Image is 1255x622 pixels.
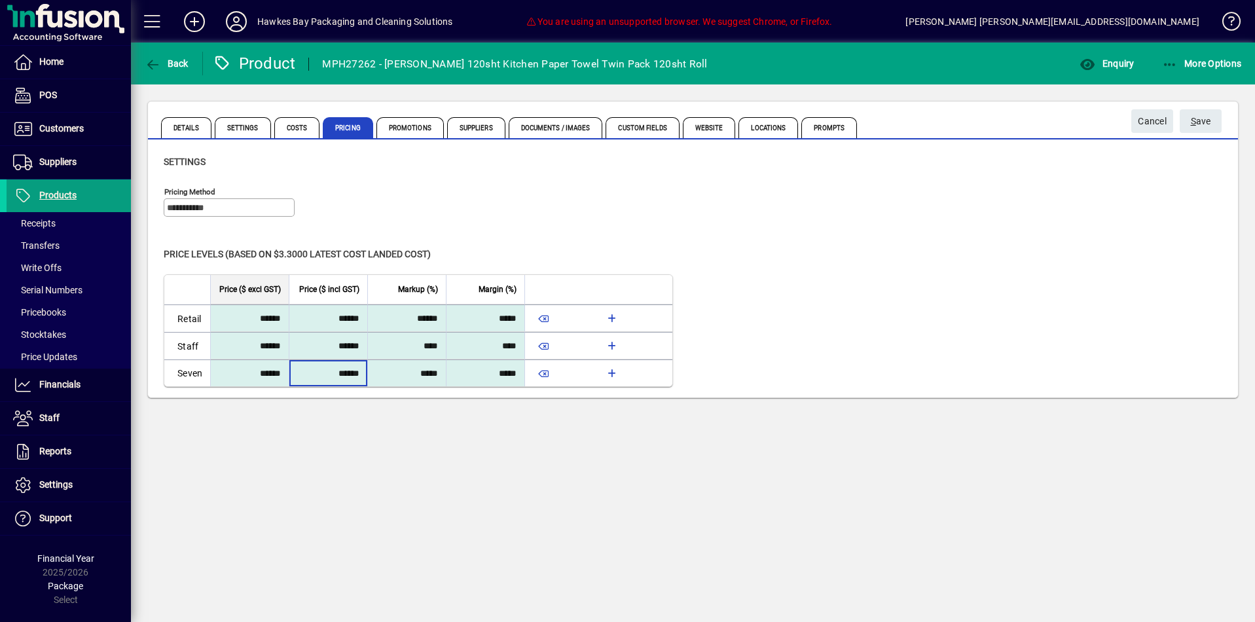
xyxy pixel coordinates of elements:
span: Financials [39,379,81,390]
span: Write Offs [13,263,62,273]
div: [PERSON_NAME] [PERSON_NAME][EMAIL_ADDRESS][DOMAIN_NAME] [905,11,1199,32]
mat-label: Pricing method [164,187,215,196]
span: Home [39,56,64,67]
span: Margin (%) [479,282,517,297]
button: Profile [215,10,257,33]
a: Receipts [7,212,131,234]
a: Price Updates [7,346,131,368]
div: MPH27262 - [PERSON_NAME] 120sht Kitchen Paper Towel Twin Pack 120sht Roll [322,54,707,75]
span: Price ($ incl GST) [299,282,359,297]
span: Price Updates [13,352,77,362]
button: Enquiry [1076,52,1137,75]
a: Settings [7,469,131,502]
span: Details [161,117,211,138]
span: Transfers [13,240,60,251]
span: Suppliers [39,156,77,167]
span: Suppliers [447,117,505,138]
td: Retail [164,304,210,332]
td: Staff [164,332,210,359]
a: Pricebooks [7,301,131,323]
a: Transfers [7,234,131,257]
span: Pricebooks [13,307,66,318]
span: Settings [39,479,73,490]
a: Write Offs [7,257,131,279]
span: Settings [164,156,206,167]
a: POS [7,79,131,112]
a: Serial Numbers [7,279,131,301]
span: Financial Year [37,553,94,564]
span: Support [39,513,72,523]
span: Documents / Images [509,117,603,138]
span: Website [683,117,736,138]
span: S [1191,116,1196,126]
span: More Options [1162,58,1242,69]
span: ave [1191,111,1211,132]
td: Seven [164,359,210,386]
span: Receipts [13,218,56,229]
span: POS [39,90,57,100]
div: Hawkes Bay Packaging and Cleaning Solutions [257,11,453,32]
span: Products [39,190,77,200]
span: Cancel [1138,111,1167,132]
a: Financials [7,369,131,401]
span: Prompts [801,117,857,138]
a: Reports [7,435,131,468]
span: Package [48,581,83,591]
span: Markup (%) [398,282,438,297]
a: Knowledge Base [1212,3,1239,45]
a: Stocktakes [7,323,131,346]
button: Cancel [1131,109,1173,133]
span: Price ($ excl GST) [219,282,281,297]
span: Price levels (based on $3.3000 Latest cost landed cost) [164,249,431,259]
span: Back [145,58,189,69]
span: Locations [738,117,798,138]
span: Promotions [376,117,444,138]
span: You are using an unsupported browser. We suggest Chrome, or Firefox. [526,16,832,27]
span: Custom Fields [606,117,679,138]
button: Back [141,52,192,75]
span: Costs [274,117,320,138]
span: Settings [215,117,271,138]
button: More Options [1159,52,1245,75]
span: Serial Numbers [13,285,82,295]
div: Product [213,53,296,74]
button: Add [173,10,215,33]
span: Customers [39,123,84,134]
span: Pricing [323,117,373,138]
button: Save [1180,109,1222,133]
a: Customers [7,113,131,145]
a: Support [7,502,131,535]
a: Staff [7,402,131,435]
span: Stocktakes [13,329,66,340]
app-page-header-button: Back [131,52,203,75]
a: Home [7,46,131,79]
span: Staff [39,412,60,423]
span: Enquiry [1080,58,1134,69]
span: Reports [39,446,71,456]
a: Suppliers [7,146,131,179]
